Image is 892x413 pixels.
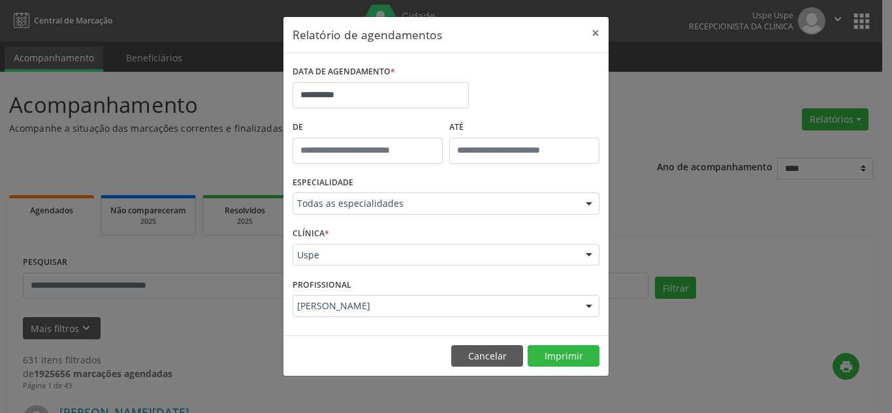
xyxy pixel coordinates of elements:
[293,275,351,295] label: PROFISSIONAL
[297,197,573,210] span: Todas as especialidades
[293,117,443,138] label: De
[528,345,599,367] button: Imprimir
[297,249,573,262] span: Uspe
[293,62,395,82] label: DATA DE AGENDAMENTO
[449,117,599,138] label: ATÉ
[297,299,573,313] span: [PERSON_NAME]
[451,345,523,367] button: Cancelar
[293,224,329,244] label: CLÍNICA
[582,17,609,49] button: Close
[293,173,353,193] label: ESPECIALIDADE
[293,26,442,43] h5: Relatório de agendamentos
